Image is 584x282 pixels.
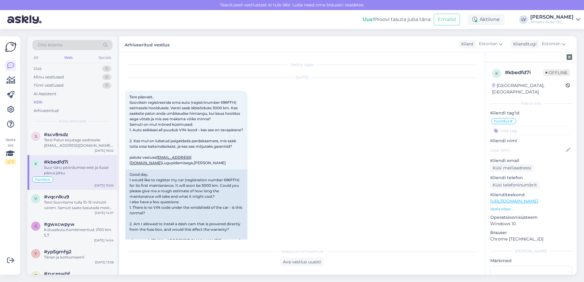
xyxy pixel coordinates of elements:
div: Tere! Soovitame tulla 10-15 minutit varem. Samuti saate kasutada meie võtmeautomaati, millel on 2... [44,200,114,211]
div: [DATE] 13:38 [95,260,114,265]
div: [DATE] 14:37 [95,211,114,215]
div: Socials [97,54,112,62]
div: AI Assistent [34,91,56,97]
div: [DATE] 16:02 [95,148,114,153]
span: #scv8rsdz [44,132,68,137]
div: Klienditugi [511,41,537,47]
div: Kõik [34,99,42,105]
a: [EMAIL_ADDRESS][DOMAIN_NAME] [151,238,219,243]
button: Emailid [434,14,460,25]
span: hooldus [35,178,50,181]
div: Tiimi vestlused [34,82,64,89]
span: #vqcnlku9 [44,194,69,200]
span: k [495,71,498,76]
a: [PERSON_NAME]Amserv Auto OÜ [530,15,580,24]
b: Uus! [363,16,374,22]
div: 0 [102,82,111,89]
div: Küsi meiliaadressi [490,164,534,172]
p: Vaata edasi ... [490,206,572,212]
div: [PERSON_NAME] [490,248,572,254]
div: Minu vestlused [34,74,64,80]
div: Ava vestlus uuesti [280,258,324,266]
img: zendesk [567,54,572,60]
p: Klienditeekond [490,192,572,198]
span: Offline [543,69,570,76]
span: Tere päevast, Sooviksin registreerida oma auto (registrinumber 696FFH) esimesele hooldusele. Vars... [130,95,243,165]
span: Vestlus on arhiveeritud [281,249,323,254]
span: #zuceswbf [44,271,70,277]
div: Kliendi info [490,101,572,106]
div: 2 / 3 [5,159,16,164]
p: Kliendi tag'id [490,110,572,116]
div: Suur tänu pöördumise eest ja ilusat päeva jätku [44,165,114,176]
p: Kliendi email [490,157,572,164]
p: Windows 10 [490,221,572,227]
span: v [35,196,37,201]
span: #yp5gmfg2 [44,249,71,255]
div: Tänan ja kohtumiseni! [44,255,114,260]
p: Operatsioonisüsteem [490,214,572,221]
input: Lisa tag [490,126,572,135]
div: Good day, I would like to register my car (registration number 696FFH) for its first maintenance.... [125,169,247,251]
div: Web [63,54,74,62]
span: Otsi kliente [38,42,62,48]
div: [DATE] [125,75,479,80]
label: Arhiveeritud vestlus [125,40,170,48]
div: Kütusekulu Kombineeritud, l/100 km 5,7 [44,227,114,238]
div: Vaata siia [5,137,16,164]
a: [URL][DOMAIN_NAME] [490,198,538,204]
span: Kõik vestlused [59,118,86,124]
p: Märkmed [490,258,572,264]
div: Tere! Palun kirjutage aadressile [EMAIL_ADDRESS][DOMAIN_NAME]. Osakond vastab E – R 9.00 - 18.00,... [44,137,114,148]
div: Uus [34,66,41,72]
span: Estonian [479,41,498,47]
div: [GEOGRAPHIC_DATA], [GEOGRAPHIC_DATA] [492,82,566,95]
span: g [35,224,37,228]
div: Küsi telefoninumbrit [490,181,539,189]
span: Estonian [542,41,560,47]
div: Arhiveeritud [34,108,59,114]
span: z [35,273,37,278]
div: All [32,54,39,62]
span: #kbedfd7i [44,159,68,165]
span: #gwxcwpyw [44,222,75,227]
span: hooldus [494,119,509,123]
div: 0 [102,74,111,80]
div: 0 [102,66,111,72]
p: Chrome [TECHNICAL_ID] [490,236,572,242]
input: Lisa nimi [491,147,565,154]
span: k [35,161,37,166]
div: Amserv Auto OÜ [530,20,574,24]
div: [DATE] 14:04 [94,238,114,243]
p: Kliendi telefon [490,175,572,181]
div: Proovi tasuta juba täna: [363,16,431,23]
p: Brauser [490,230,572,236]
a: [EMAIL_ADDRESS][DOMAIN_NAME] [130,155,192,165]
div: Vestlus algas [125,62,479,67]
img: Askly Logo [5,41,16,53]
p: Kliendi nimi [490,138,572,144]
div: [DATE] 15:00 [94,183,114,188]
div: Aktiivne [467,14,505,25]
span: y [35,251,37,256]
div: # kbedfd7i [505,69,543,76]
div: [PERSON_NAME] [530,15,574,20]
div: LV [519,15,528,24]
span: s [35,134,37,139]
div: Klient [459,41,474,47]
